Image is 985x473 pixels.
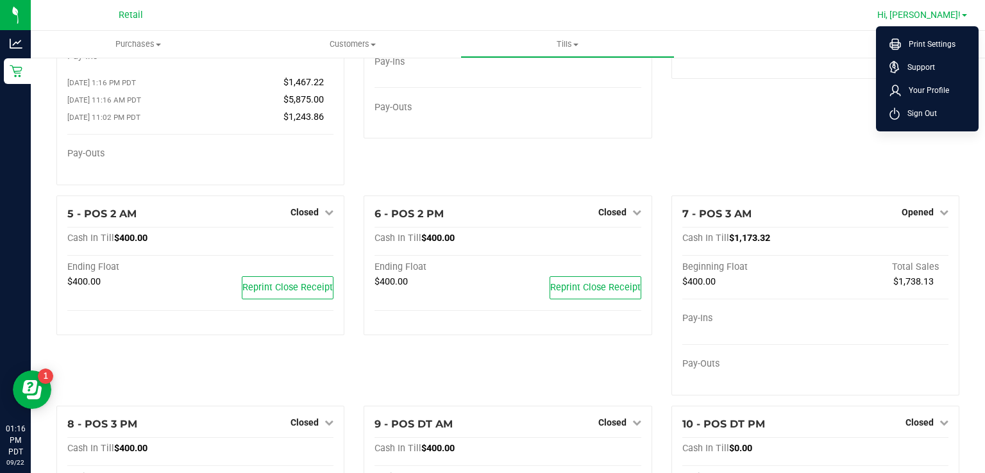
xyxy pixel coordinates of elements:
[283,94,324,105] span: $5,875.00
[67,113,140,122] span: [DATE] 11:02 PM PDT
[67,261,201,273] div: Ending Float
[900,107,937,120] span: Sign Out
[375,276,408,287] span: $400.00
[283,77,324,88] span: $1,467.22
[461,38,675,50] span: Tills
[900,61,935,74] span: Support
[421,443,455,454] span: $400.00
[67,95,141,104] span: [DATE] 11:16 AM PDT
[550,276,641,299] button: Reprint Close Receipt
[13,370,51,409] iframe: Resource center
[879,102,975,125] li: Sign Out
[375,102,508,113] div: Pay-Outs
[889,61,970,74] a: Support
[682,233,729,244] span: Cash In Till
[682,276,716,287] span: $400.00
[67,443,114,454] span: Cash In Till
[682,443,729,454] span: Cash In Till
[901,38,956,51] span: Print Settings
[67,418,137,430] span: 8 - POS 3 PM
[375,233,421,244] span: Cash In Till
[31,38,246,50] span: Purchases
[893,276,934,287] span: $1,738.13
[67,208,137,220] span: 5 - POS 2 AM
[114,443,147,454] span: $400.00
[598,417,627,427] span: Closed
[290,417,319,427] span: Closed
[242,276,333,299] button: Reprint Close Receipt
[682,208,752,220] span: 7 - POS 3 AM
[375,261,508,273] div: Ending Float
[375,208,444,220] span: 6 - POS 2 PM
[375,443,421,454] span: Cash In Till
[550,282,641,293] span: Reprint Close Receipt
[375,418,453,430] span: 9 - POS DT AM
[905,417,934,427] span: Closed
[67,233,114,244] span: Cash In Till
[31,31,246,58] a: Purchases
[6,423,25,458] p: 01:16 PM PDT
[246,31,460,58] a: Customers
[375,56,508,68] div: Pay-Ins
[67,148,201,160] div: Pay-Outs
[729,443,752,454] span: $0.00
[460,31,675,58] a: Tills
[6,458,25,467] p: 09/22
[10,37,22,50] inline-svg: Analytics
[38,369,53,384] iframe: Resource center unread badge
[682,418,765,430] span: 10 - POS DT PM
[682,358,816,370] div: Pay-Outs
[119,10,143,21] span: Retail
[877,10,961,20] span: Hi, [PERSON_NAME]!
[901,84,949,97] span: Your Profile
[421,233,455,244] span: $400.00
[246,38,460,50] span: Customers
[290,207,319,217] span: Closed
[67,78,136,87] span: [DATE] 1:16 PM PDT
[902,207,934,217] span: Opened
[682,261,816,273] div: Beginning Float
[114,233,147,244] span: $400.00
[67,276,101,287] span: $400.00
[283,112,324,122] span: $1,243.86
[242,282,333,293] span: Reprint Close Receipt
[598,207,627,217] span: Closed
[10,65,22,78] inline-svg: Retail
[729,233,770,244] span: $1,173.32
[682,313,816,324] div: Pay-Ins
[815,261,948,273] div: Total Sales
